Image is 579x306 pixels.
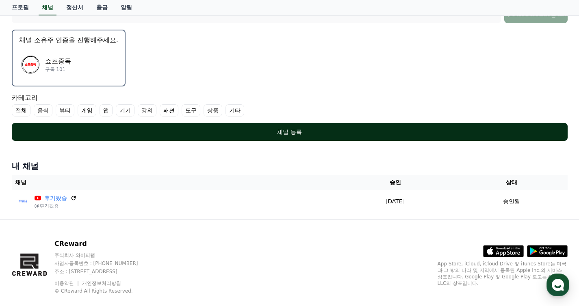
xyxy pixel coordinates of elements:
[54,280,80,286] a: 이용약관
[116,104,134,116] label: 기기
[34,104,52,116] label: 음식
[45,66,71,73] p: 구독 101
[126,251,135,257] span: 설정
[54,268,154,275] p: 주소 : [STREET_ADDRESS]
[12,93,568,116] div: 카테고리
[56,104,74,116] label: 뷰티
[26,251,30,257] span: 홈
[12,123,568,141] button: 채널 등록
[78,104,96,116] label: 게임
[54,239,105,259] a: 대화
[182,104,200,116] label: 도구
[44,194,67,203] a: 후기왔숑
[105,239,156,259] a: 설정
[456,175,567,190] th: 상태
[28,128,551,136] div: 채널 등록
[82,280,121,286] a: 개인정보처리방침
[226,104,244,116] label: 기타
[54,260,154,267] p: 사업자등록번호 : [PHONE_NUMBER]
[45,56,71,66] p: 쇼츠중독
[74,251,84,258] span: 대화
[12,104,30,116] label: 전체
[503,197,520,206] p: 승인됨
[54,252,154,259] p: 주식회사 와이피랩
[438,261,568,287] p: App Store, iCloud, iCloud Drive 및 iTunes Store는 미국과 그 밖의 나라 및 지역에서 등록된 Apple Inc.의 서비스 상표입니다. Goo...
[2,239,54,259] a: 홈
[12,30,126,86] button: 채널 소유주 인증을 진행해주세요. 쇼츠중독 쇼츠중독 구독 101
[204,104,222,116] label: 상품
[12,175,334,190] th: 채널
[19,35,118,45] p: 채널 소유주 인증을 진행해주세요.
[160,104,178,116] label: 패션
[100,104,113,116] label: 앱
[338,197,453,206] p: [DATE]
[12,160,568,172] h4: 내 채널
[54,239,154,249] p: CReward
[19,53,42,76] img: 쇼츠중독
[138,104,156,116] label: 강의
[334,175,456,190] th: 승인
[15,193,31,209] img: 후기왔숑
[35,203,77,209] p: @후기왔숑
[54,288,154,294] p: © CReward All Rights Reserved.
